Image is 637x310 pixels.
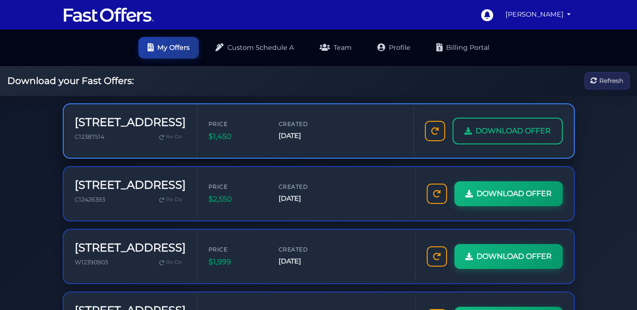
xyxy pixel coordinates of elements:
[75,133,104,140] span: C12387514
[155,194,186,206] a: Re-Do
[208,182,264,191] span: Price
[279,256,334,267] span: [DATE]
[208,119,264,128] span: Price
[208,131,264,143] span: $1,450
[476,125,551,137] span: DOWNLOAD OFFER
[599,76,623,86] span: Refresh
[279,245,334,254] span: Created
[166,258,182,267] span: Re-Do
[75,116,186,129] h3: [STREET_ADDRESS]
[279,182,334,191] span: Created
[584,72,630,89] button: Refresh
[208,245,264,254] span: Price
[7,75,134,86] h2: Download your Fast Offers:
[502,6,575,24] a: [PERSON_NAME]
[166,196,182,204] span: Re-Do
[75,259,108,266] span: W12390903
[75,196,105,203] span: C12426393
[310,37,361,59] a: Team
[476,250,552,262] span: DOWNLOAD OFFER
[279,193,334,204] span: [DATE]
[279,131,334,141] span: [DATE]
[208,193,264,205] span: $2,550
[75,241,186,255] h3: [STREET_ADDRESS]
[279,119,334,128] span: Created
[75,179,186,192] h3: [STREET_ADDRESS]
[452,118,563,144] a: DOWNLOAD OFFER
[206,37,303,59] a: Custom Schedule A
[155,256,186,268] a: Re-Do
[454,181,563,206] a: DOWNLOAD OFFER
[368,37,420,59] a: Profile
[138,37,199,59] a: My Offers
[166,133,182,141] span: Re-Do
[454,244,563,269] a: DOWNLOAD OFFER
[155,131,186,143] a: Re-Do
[476,188,552,200] span: DOWNLOAD OFFER
[208,256,264,268] span: $1,999
[427,37,499,59] a: Billing Portal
